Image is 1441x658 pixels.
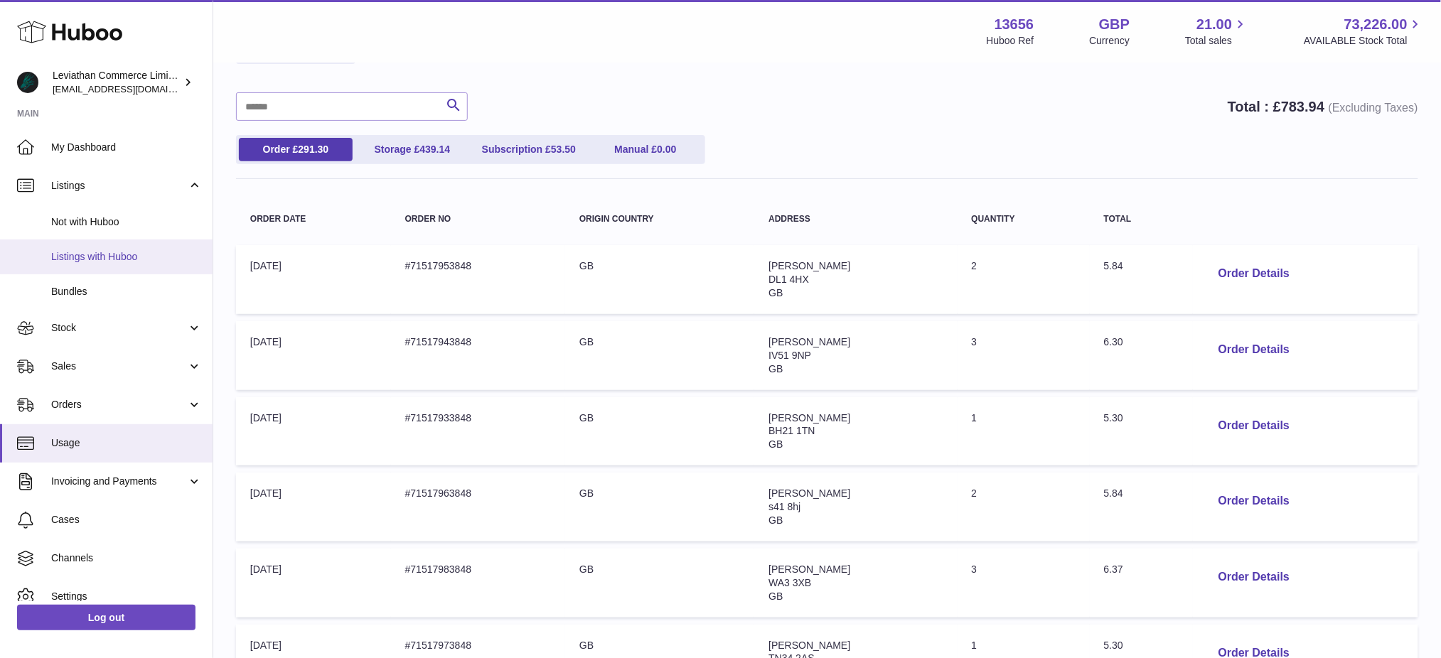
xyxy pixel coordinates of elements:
[51,590,202,603] span: Settings
[51,551,202,565] span: Channels
[768,487,850,499] span: [PERSON_NAME]
[995,15,1034,34] strong: 13656
[236,321,391,390] td: [DATE]
[565,200,754,238] th: Origin Country
[472,138,586,161] a: Subscription £53.50
[768,563,850,575] span: [PERSON_NAME]
[1104,640,1123,651] span: 5.30
[657,144,676,155] span: 0.00
[768,412,850,424] span: [PERSON_NAME]
[1104,563,1123,575] span: 6.37
[17,605,195,630] a: Log out
[236,245,391,314] td: [DATE]
[958,549,1090,617] td: 3
[768,590,783,602] span: GB
[1090,34,1130,48] div: Currency
[768,425,815,436] span: BH21 1TN
[958,200,1090,238] th: Quantity
[1104,260,1123,271] span: 5.84
[51,360,187,373] span: Sales
[51,321,187,335] span: Stock
[236,397,391,466] td: [DATE]
[355,138,469,161] a: Storage £439.14
[1344,15,1408,34] span: 73,226.00
[1304,34,1424,48] span: AVAILABLE Stock Total
[1185,34,1248,48] span: Total sales
[51,398,187,411] span: Orders
[1207,411,1301,441] button: Order Details
[391,549,565,617] td: #71517983848
[1228,99,1418,114] strong: Total : £
[1104,412,1123,424] span: 5.30
[768,501,800,512] span: s41 8hj
[768,274,809,285] span: DL1 4HX
[754,200,957,238] th: Address
[53,83,209,95] span: [EMAIL_ADDRESS][DOMAIN_NAME]
[1207,487,1301,516] button: Order Details
[1185,15,1248,48] a: 21.00 Total sales
[1196,15,1232,34] span: 21.00
[768,640,850,651] span: [PERSON_NAME]
[768,363,783,374] span: GB
[551,144,576,155] span: 53.50
[51,141,202,154] span: My Dashboard
[391,473,565,541] td: #71517963848
[565,321,754,390] td: GB
[565,473,754,541] td: GB
[51,179,187,193] span: Listings
[565,397,754,466] td: GB
[1304,15,1424,48] a: 73,226.00 AVAILABLE Stock Total
[958,321,1090,390] td: 3
[768,438,783,450] span: GB
[1207,335,1301,365] button: Order Details
[958,397,1090,466] td: 1
[17,72,38,93] img: support@pawwise.co
[236,200,391,238] th: Order Date
[958,473,1090,541] td: 2
[565,245,754,314] td: GB
[958,245,1090,314] td: 2
[565,549,754,617] td: GB
[391,321,565,390] td: #71517943848
[391,397,565,466] td: #71517933848
[768,514,783,526] span: GB
[236,549,391,617] td: [DATE]
[768,260,850,271] span: [PERSON_NAME]
[768,350,811,361] span: IV51 9NP
[239,138,353,161] a: Order £291.30
[768,287,783,298] span: GB
[236,473,391,541] td: [DATE]
[51,436,202,450] span: Usage
[987,34,1034,48] div: Huboo Ref
[1104,336,1123,347] span: 6.30
[589,138,702,161] a: Manual £0.00
[298,144,328,155] span: 291.30
[51,513,202,527] span: Cases
[419,144,450,155] span: 439.14
[1099,15,1130,34] strong: GBP
[51,215,202,229] span: Not with Huboo
[768,336,850,347] span: [PERSON_NAME]
[1329,102,1418,114] span: (Excluding Taxes)
[53,69,181,96] div: Leviathan Commerce Limited
[1207,259,1301,288] button: Order Details
[51,475,187,488] span: Invoicing and Payments
[1281,99,1324,114] span: 783.94
[768,577,811,588] span: WA3 3XB
[1207,563,1301,592] button: Order Details
[51,250,202,264] span: Listings with Huboo
[1090,200,1193,238] th: Total
[391,200,565,238] th: Order no
[1104,487,1123,499] span: 5.84
[51,285,202,298] span: Bundles
[391,245,565,314] td: #71517953848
